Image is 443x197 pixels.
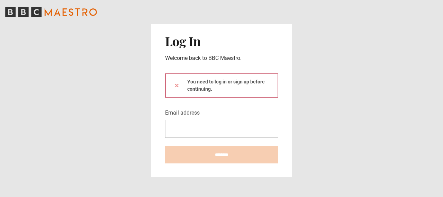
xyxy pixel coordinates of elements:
svg: BBC Maestro [5,7,97,17]
p: Welcome back to BBC Maestro. [165,54,278,62]
h2: Log In [165,34,278,48]
label: Email address [165,109,200,117]
div: You need to log in or sign up before continuing. [165,73,278,98]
